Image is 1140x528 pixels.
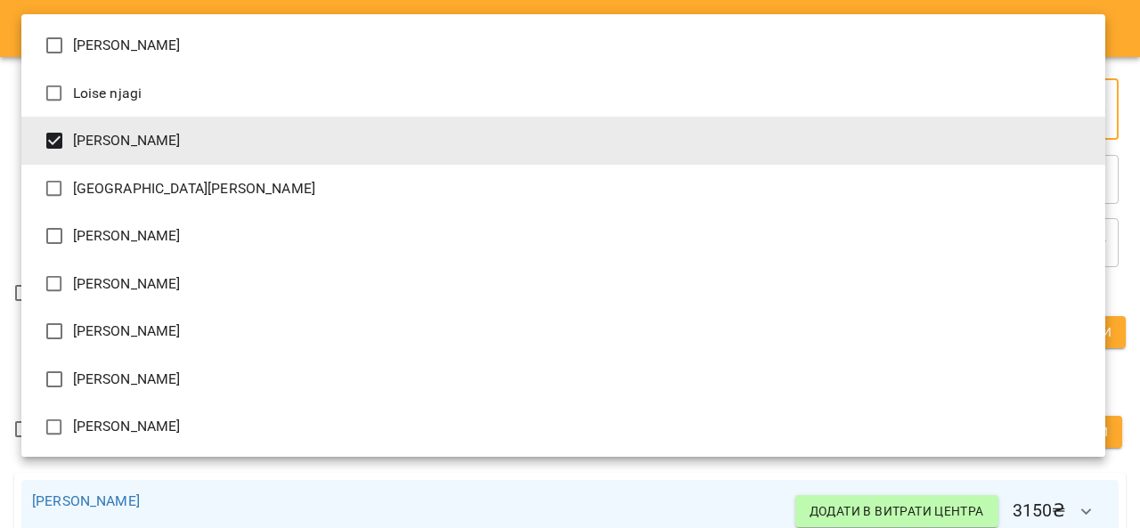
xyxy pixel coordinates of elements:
span: [PERSON_NAME] [73,416,181,437]
span: [PERSON_NAME] [73,273,181,295]
span: Loise njagi [73,83,142,104]
span: [PERSON_NAME] [73,369,181,390]
span: [PERSON_NAME] [73,225,181,247]
span: [PERSON_NAME] [73,321,181,342]
span: [PERSON_NAME] [73,35,181,56]
span: [GEOGRAPHIC_DATA][PERSON_NAME] [73,178,315,199]
span: [PERSON_NAME] [73,130,181,151]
